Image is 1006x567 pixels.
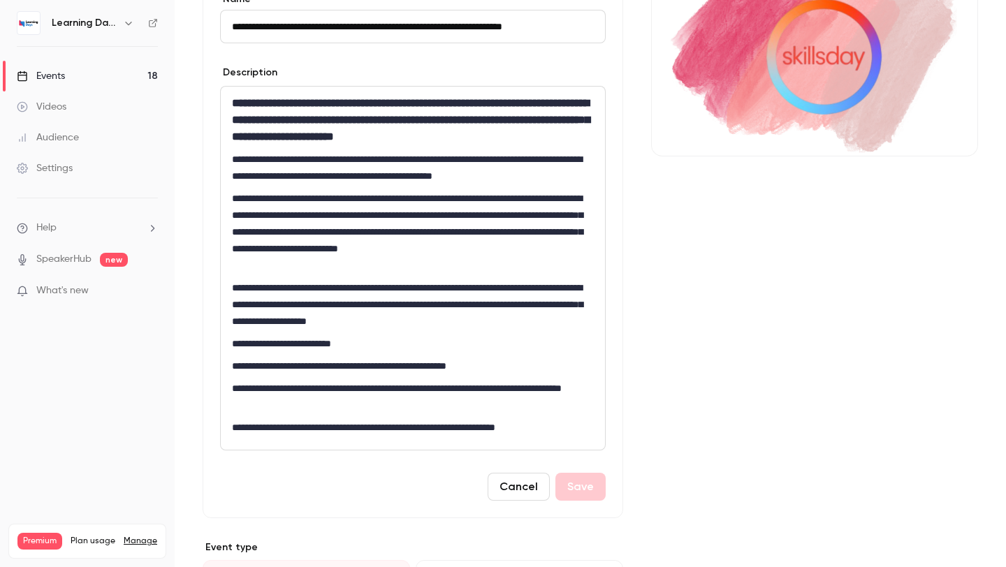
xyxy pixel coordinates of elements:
p: Event type [203,540,623,554]
span: Plan usage [71,536,115,547]
div: Audience [17,131,79,145]
div: editor [221,87,605,450]
h6: Learning Days [52,16,117,30]
a: SpeakerHub [36,252,92,267]
section: description [220,86,606,450]
li: help-dropdown-opener [17,221,158,235]
button: Cancel [488,473,550,501]
div: Videos [17,100,66,114]
label: Description [220,66,277,80]
span: new [100,253,128,267]
iframe: Noticeable Trigger [141,285,158,297]
span: Premium [17,533,62,550]
span: What's new [36,283,89,298]
div: Events [17,69,65,83]
a: Manage [124,536,157,547]
span: Help [36,221,57,235]
div: Settings [17,161,73,175]
img: Learning Days [17,12,40,34]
